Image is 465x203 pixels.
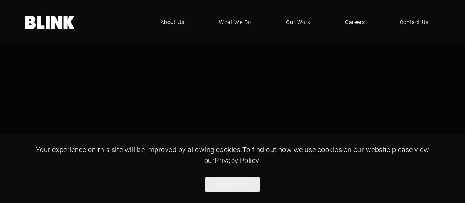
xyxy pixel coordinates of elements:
[25,16,75,29] a: Home
[161,18,184,27] span: About Us
[219,18,251,27] span: What We Do
[36,145,429,165] span: Your experience on this site will be improved by allowing cookies. To find out how we use cookies...
[286,18,311,27] span: Our Work
[345,18,365,27] span: Careers
[388,11,440,34] a: Contact Us
[205,177,260,192] button: Allow cookies
[333,11,376,34] a: Careers
[149,11,196,34] a: About Us
[274,11,322,34] a: Our Work
[400,18,429,27] span: Contact Us
[215,156,259,165] a: Privacy Policy
[207,11,263,34] a: What We Do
